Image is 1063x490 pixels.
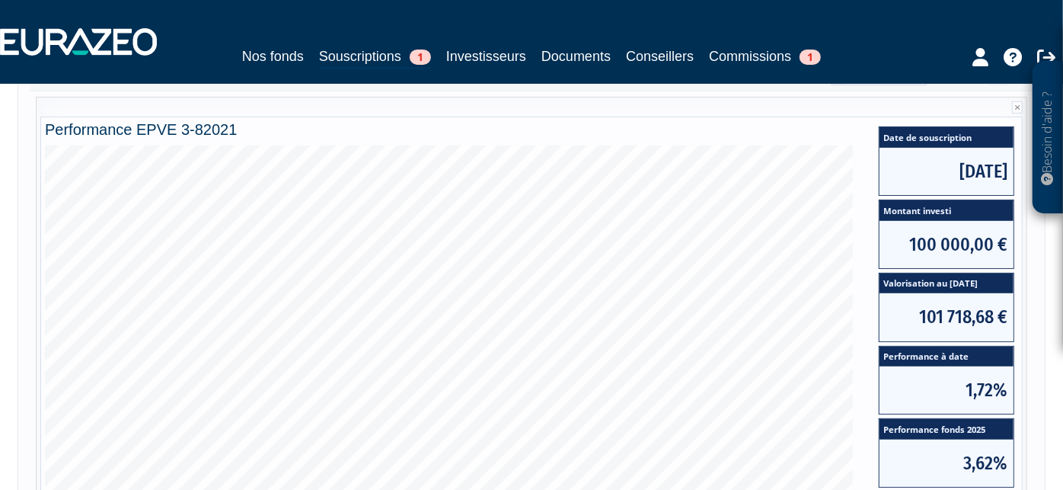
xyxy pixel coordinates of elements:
[879,221,1014,268] span: 100 000,00 €
[879,274,1014,294] span: Valorisation au [DATE]
[879,293,1014,341] span: 101 718,68 €
[626,46,694,67] a: Conseillers
[879,127,1014,148] span: Date de souscription
[879,347,1014,367] span: Performance à date
[410,50,431,65] span: 1
[45,121,1018,138] h4: Performance EPVE 3-82021
[541,46,611,67] a: Documents
[879,148,1014,195] span: [DATE]
[879,440,1014,487] span: 3,62%
[242,46,304,67] a: Nos fonds
[319,46,431,69] a: Souscriptions1
[879,367,1014,414] span: 1,72%
[879,200,1014,221] span: Montant investi
[800,50,821,65] span: 1
[446,46,526,67] a: Investisseurs
[1039,69,1057,207] p: Besoin d'aide ?
[879,419,1014,440] span: Performance fonds 2025
[709,46,821,67] a: Commissions1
